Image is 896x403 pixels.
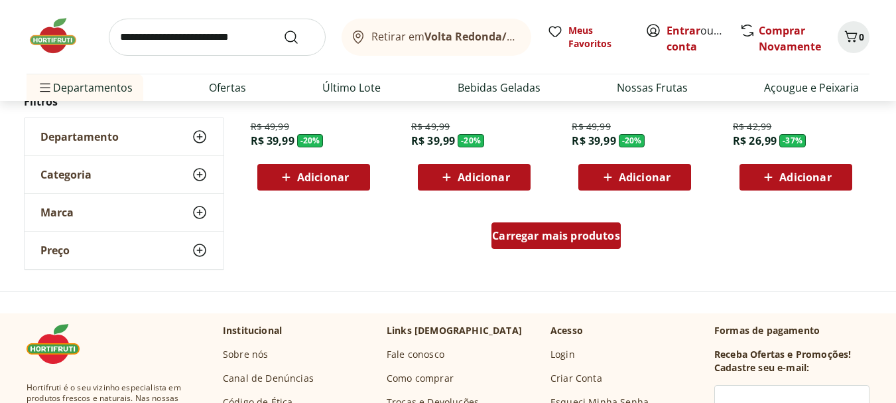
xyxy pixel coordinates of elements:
[223,372,314,385] a: Canal de Denúncias
[251,133,294,148] span: R$ 39,99
[714,324,869,337] p: Formas de pagamento
[550,348,575,361] a: Login
[568,24,629,50] span: Meus Favoritos
[40,206,74,219] span: Marca
[257,164,370,191] button: Adicionar
[297,134,324,147] span: - 20 %
[109,19,326,56] input: search
[714,361,809,374] h3: Cadastre seu e-mail:
[779,134,806,147] span: - 37 %
[619,172,671,183] span: Adicionar
[40,244,70,257] span: Preço
[492,230,620,241] span: Carregar mais produtos
[572,120,610,133] span: R$ 49,99
[37,72,53,104] button: Menu
[25,232,224,269] button: Preço
[37,72,133,104] span: Departamentos
[251,120,289,133] span: R$ 49,99
[25,156,224,193] button: Categoria
[322,80,381,96] a: Último Lote
[27,16,93,56] img: Hortifruti
[578,164,691,191] button: Adicionar
[838,21,869,53] button: Carrinho
[387,324,522,337] p: Links [DEMOGRAPHIC_DATA]
[411,120,450,133] span: R$ 49,99
[779,172,831,183] span: Adicionar
[667,23,739,54] a: Criar conta
[458,172,509,183] span: Adicionar
[617,80,688,96] a: Nossas Frutas
[458,80,541,96] a: Bebidas Geladas
[297,172,349,183] span: Adicionar
[458,134,484,147] span: - 20 %
[550,324,583,337] p: Acesso
[25,118,224,155] button: Departamento
[24,88,224,115] h2: Filtros
[387,348,444,361] a: Fale conosco
[424,29,616,44] b: Volta Redonda/[GEOGRAPHIC_DATA]
[223,324,282,337] p: Institucional
[859,31,864,43] span: 0
[550,372,602,385] a: Criar Conta
[209,80,246,96] a: Ofertas
[27,324,93,364] img: Hortifruti
[491,222,621,254] a: Carregar mais produtos
[25,194,224,231] button: Marca
[418,164,531,191] button: Adicionar
[223,348,268,361] a: Sobre nós
[572,133,615,148] span: R$ 39,99
[40,130,119,143] span: Departamento
[739,164,852,191] button: Adicionar
[40,168,92,181] span: Categoria
[619,134,645,147] span: - 20 %
[547,24,629,50] a: Meus Favoritos
[387,372,454,385] a: Como comprar
[733,133,777,148] span: R$ 26,99
[283,29,315,45] button: Submit Search
[342,19,531,56] button: Retirar emVolta Redonda/[GEOGRAPHIC_DATA]
[714,348,851,361] h3: Receba Ofertas e Promoções!
[764,80,859,96] a: Açougue e Peixaria
[667,23,726,54] span: ou
[759,23,821,54] a: Comprar Novamente
[411,133,455,148] span: R$ 39,99
[733,120,771,133] span: R$ 42,99
[371,31,518,42] span: Retirar em
[667,23,700,38] a: Entrar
